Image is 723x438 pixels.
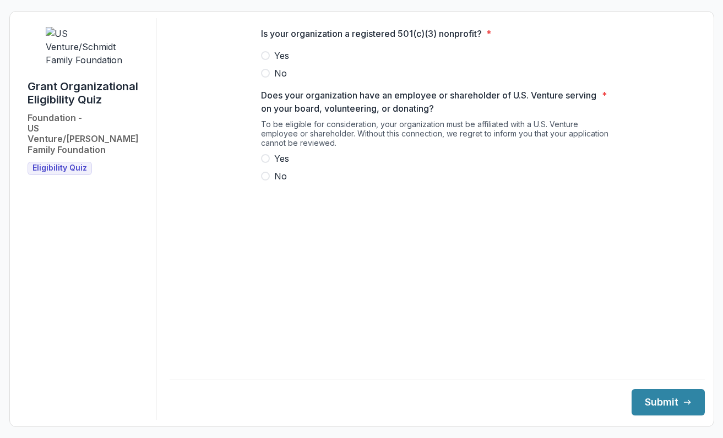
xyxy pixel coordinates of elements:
div: To be eligible for consideration, your organization must be affiliated with a U.S. Venture employ... [261,119,613,152]
p: Does your organization have an employee or shareholder of U.S. Venture serving on your board, vol... [261,89,597,115]
span: No [274,67,287,80]
h1: Grant Organizational Eligibility Quiz [28,80,147,106]
button: Submit [632,389,705,415]
h2: Foundation - US Venture/[PERSON_NAME] Family Foundation [28,113,147,155]
img: US Venture/Schmidt Family Foundation [46,27,128,67]
span: Eligibility Quiz [32,163,87,173]
span: Yes [274,152,289,165]
span: Yes [274,49,289,62]
span: No [274,169,287,183]
p: Is your organization a registered 501(c)(3) nonprofit? [261,27,482,40]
